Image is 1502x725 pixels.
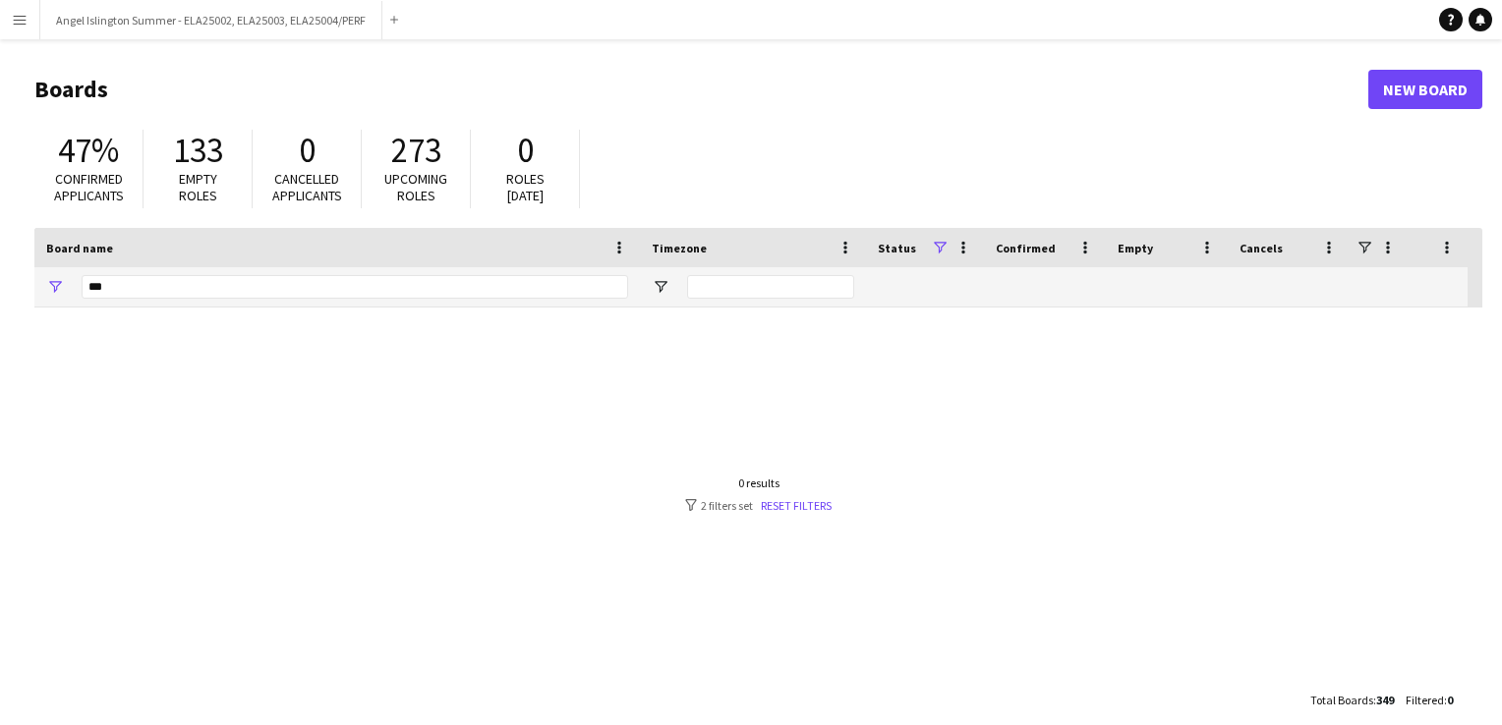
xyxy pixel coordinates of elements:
a: New Board [1368,70,1482,109]
span: Cancels [1240,241,1283,255]
span: Empty roles [179,170,217,204]
button: Open Filter Menu [46,278,64,296]
button: Open Filter Menu [652,278,669,296]
a: Reset filters [761,498,832,513]
span: Status [878,241,916,255]
span: Timezone [652,241,707,255]
span: 47% [58,129,119,172]
span: Total Boards [1310,693,1373,707]
input: Timezone Filter Input [687,275,854,299]
span: 133 [173,129,223,172]
span: Confirmed applicants [54,170,124,204]
span: Cancelled applicants [272,170,342,204]
h1: Boards [34,75,1368,104]
span: Empty [1118,241,1153,255]
span: Upcoming roles [384,170,447,204]
div: 2 filters set [685,498,832,513]
span: Roles [DATE] [506,170,545,204]
span: 273 [391,129,441,172]
span: 349 [1376,693,1394,707]
span: 0 [299,129,316,172]
span: Confirmed [996,241,1056,255]
span: Board name [46,241,113,255]
div: : [1406,681,1453,719]
input: Board name Filter Input [82,275,628,299]
span: 0 [1447,693,1453,707]
div: 0 results [685,475,832,490]
div: : [1310,681,1394,719]
span: Filtered [1406,693,1444,707]
button: Angel Islington Summer - ELA25002, ELA25003, ELA25004/PERF [40,1,382,39]
span: 0 [517,129,534,172]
